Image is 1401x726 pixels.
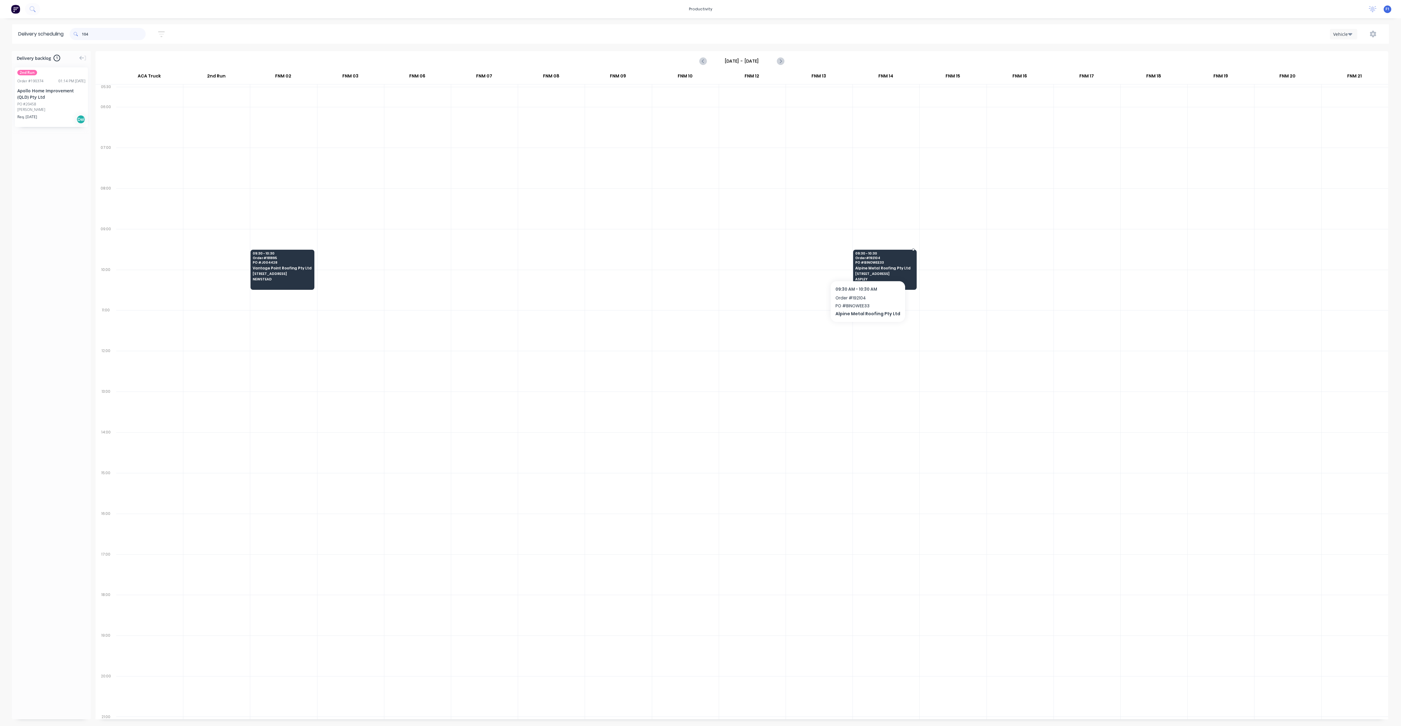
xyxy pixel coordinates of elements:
[919,71,986,84] div: FNM 15
[76,115,85,124] div: Del
[1330,29,1357,39] button: Vehicle
[17,55,51,61] span: Delivery backlog
[250,71,317,84] div: FNM 02
[719,71,785,84] div: FNM 12
[116,71,183,84] div: ACA Truck
[17,101,36,107] div: PO #20458
[585,71,651,84] div: FNM 09
[253,272,312,276] span: [STREET_ADDRESS]
[95,510,116,551] div: 16:00
[855,266,914,270] span: Alpine Metal Roofing Pty Ltd
[317,71,383,84] div: FNM 03
[986,71,1053,84] div: FNM 16
[82,28,146,40] input: Search for orders
[11,5,20,14] img: Factory
[253,277,312,281] span: NEWSTEAD
[17,114,37,120] span: Req. [DATE]
[95,83,116,103] div: 05:30
[95,591,116,632] div: 18:00
[95,266,116,307] div: 10:00
[95,673,116,713] div: 20:00
[253,261,312,264] span: PO # J004428
[58,78,85,84] div: 01:14 PM [DATE]
[1385,6,1389,12] span: F1
[451,71,517,84] div: FNM 07
[1187,71,1254,84] div: FNM 19
[853,71,919,84] div: FNM 14
[12,24,70,44] div: Delivery scheduling
[384,71,451,84] div: FNM 06
[518,71,584,84] div: FNM 08
[95,469,116,510] div: 15:00
[686,5,715,14] div: productivity
[95,632,116,673] div: 19:00
[1120,71,1187,84] div: FNM 18
[183,71,250,84] div: 2nd Run
[95,551,116,591] div: 17:00
[95,306,116,347] div: 11:00
[17,107,85,112] div: [PERSON_NAME]
[95,144,116,185] div: 07:00
[95,713,116,721] div: 21:00
[95,225,116,266] div: 09:00
[95,347,116,388] div: 12:00
[1333,31,1351,37] div: Vehicle
[1053,71,1120,84] div: FNM 17
[17,70,37,75] span: 2nd Run
[253,266,312,270] span: Vantage Point Roofing Pty Ltd
[855,272,914,276] span: [STREET_ADDRESS]
[855,277,914,281] span: ASPLEY
[652,71,718,84] div: FNM 10
[855,261,914,264] span: PO # BINOWEE33
[17,87,85,100] div: Apollo Home Improvement (QLD) Pty Ltd
[786,71,852,84] div: FNM 13
[95,103,116,144] div: 06:00
[1321,71,1388,84] div: FNM 21
[1254,71,1321,84] div: FNM 20
[17,78,43,84] div: Order # 190374
[95,429,116,469] div: 14:00
[855,252,914,255] span: 09:30 - 10:30
[855,256,914,260] span: Order # 192104
[95,185,116,225] div: 08:00
[95,388,116,429] div: 13:00
[253,256,312,260] span: Order # 191895
[253,252,312,255] span: 09:30 - 10:30
[54,55,60,61] span: 1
